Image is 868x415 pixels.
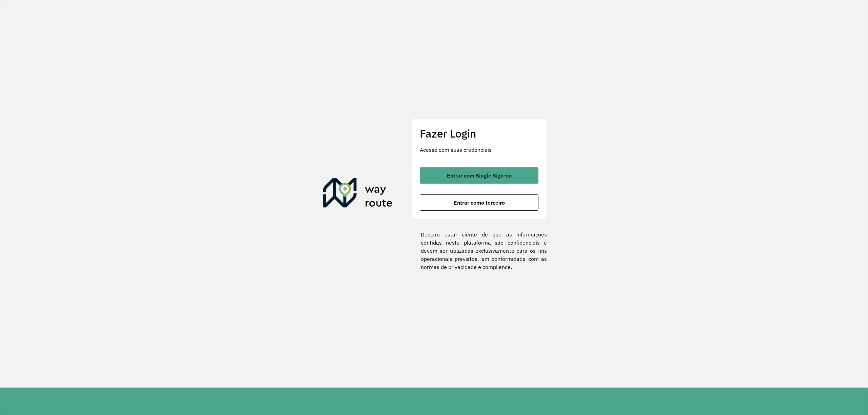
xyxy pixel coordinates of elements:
h2: Fazer Login [420,127,538,140]
button: button [420,167,538,184]
label: Declaro estar ciente de que as informações contidas nesta plataforma são confidenciais e devem se... [411,230,547,271]
button: button [420,194,538,211]
span: Entrar com Single Sign-on [447,173,512,178]
img: Roteirizador AmbevTech [323,178,393,210]
span: Entrar como terceiro [454,200,505,205]
p: Acesse com suas credenciais [420,146,538,154]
